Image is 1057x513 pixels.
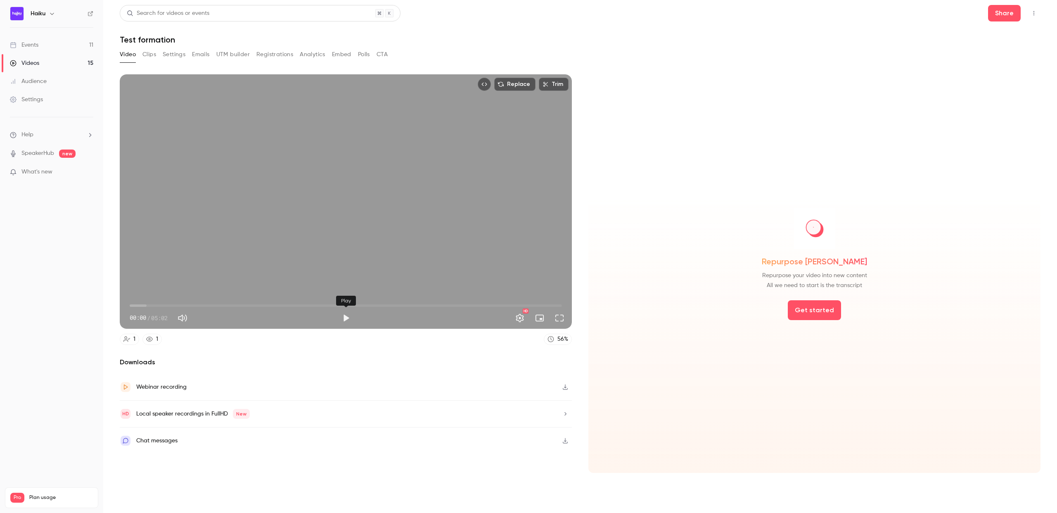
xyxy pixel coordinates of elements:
a: 56% [544,334,572,345]
div: 00:00 [130,313,168,322]
li: help-dropdown-opener [10,131,93,139]
button: Video [120,48,136,61]
button: Replace [494,78,536,91]
span: Help [21,131,33,139]
a: SpeakerHub [21,149,54,158]
button: Embed video [478,78,491,91]
span: 00:00 [130,313,146,322]
span: Repurpose your video into new content All we need to start is the transcript [762,271,867,290]
button: Full screen [551,310,568,326]
div: Local speaker recordings in FullHD [136,409,250,419]
button: Play [338,310,354,326]
h6: Haiku [31,9,45,18]
button: Share [988,5,1021,21]
div: Audience [10,77,47,85]
button: Mute [174,310,191,326]
div: 56 % [557,335,568,344]
iframe: Noticeable Trigger [83,169,93,176]
div: Settings [10,95,43,104]
a: 1 [120,334,139,345]
a: 1 [142,334,162,345]
h2: Downloads [120,357,572,367]
button: Top Bar Actions [1027,7,1040,20]
div: Webinar recording [136,382,187,392]
button: Polls [358,48,370,61]
div: Search for videos or events [127,9,209,18]
span: Repurpose [PERSON_NAME] [762,256,867,267]
span: new [59,150,76,158]
div: Play [336,296,356,306]
button: Settings [512,310,528,326]
span: New [233,409,250,419]
div: Events [10,41,38,49]
div: 1 [133,335,135,344]
button: Get started [788,300,841,320]
button: Clips [142,48,156,61]
div: HD [523,309,528,313]
span: 05:02 [151,313,168,322]
button: Turn on miniplayer [531,310,548,326]
span: What's new [21,168,52,176]
button: Analytics [300,48,325,61]
img: Haiku [10,7,24,20]
button: Trim [539,78,569,91]
button: UTM builder [216,48,250,61]
span: Pro [10,493,24,503]
span: Plan usage [29,494,93,501]
button: Emails [192,48,209,61]
div: Chat messages [136,436,178,446]
h1: Test formation [120,35,1040,45]
button: Registrations [256,48,293,61]
div: 1 [156,335,158,344]
button: Embed [332,48,351,61]
div: Videos [10,59,39,67]
button: Settings [163,48,185,61]
span: / [147,313,150,322]
button: CTA [377,48,388,61]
